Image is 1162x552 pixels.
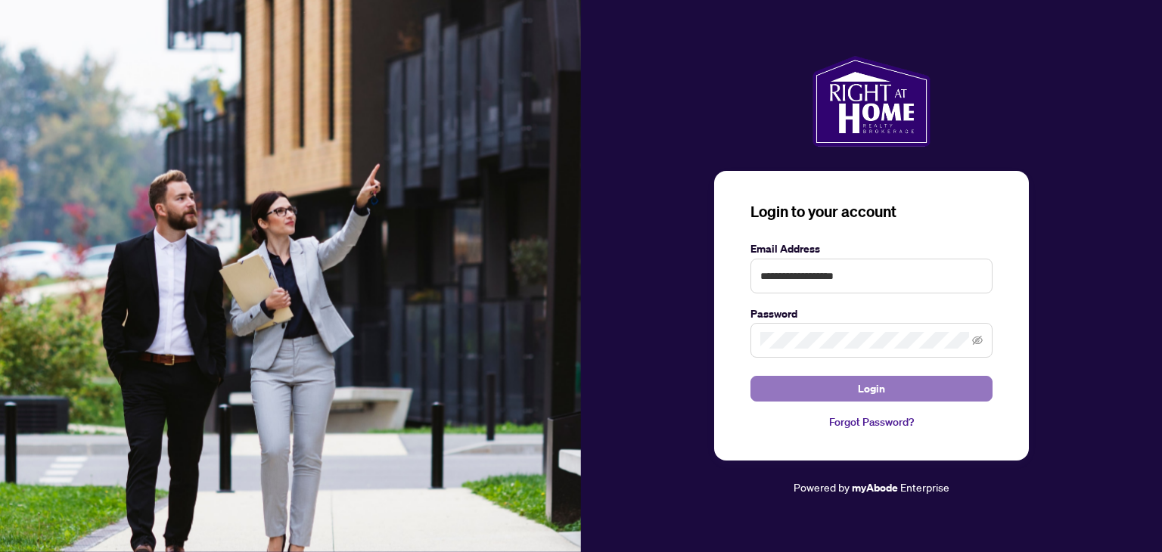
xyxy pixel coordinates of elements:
span: eye-invisible [972,335,983,346]
a: myAbode [852,479,898,496]
a: Forgot Password? [750,414,993,430]
img: ma-logo [812,56,930,147]
span: Login [858,377,885,401]
button: Login [750,376,993,402]
label: Email Address [750,240,993,257]
span: Enterprise [900,480,949,494]
span: Powered by [794,480,850,494]
h3: Login to your account [750,201,993,222]
label: Password [750,305,993,322]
